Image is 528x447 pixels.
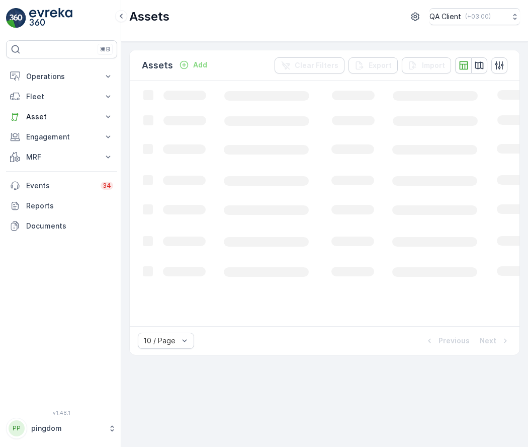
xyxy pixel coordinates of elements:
[142,58,173,72] p: Assets
[402,57,451,73] button: Import
[26,201,113,211] p: Reports
[275,57,344,73] button: Clear Filters
[6,87,117,107] button: Fleet
[6,107,117,127] button: Asset
[6,66,117,87] button: Operations
[29,8,72,28] img: logo_light-DOdMpM7g.png
[6,127,117,147] button: Engagement
[6,418,117,439] button: PPpingdom
[480,336,496,346] p: Next
[6,176,117,196] a: Events34
[100,45,110,53] p: ⌘B
[129,9,169,25] p: Assets
[429,8,520,25] button: QA Client(+03:00)
[348,57,398,73] button: Export
[103,182,111,190] p: 34
[6,147,117,167] button: MRF
[422,60,445,70] p: Import
[438,336,470,346] p: Previous
[6,216,117,236] a: Documents
[6,8,26,28] img: logo
[26,181,95,191] p: Events
[423,335,471,347] button: Previous
[175,59,211,71] button: Add
[429,12,461,22] p: QA Client
[6,410,117,416] span: v 1.48.1
[26,152,97,162] p: MRF
[295,60,338,70] p: Clear Filters
[465,13,491,21] p: ( +03:00 )
[26,71,97,82] p: Operations
[479,335,511,347] button: Next
[31,423,103,433] p: pingdom
[26,221,113,231] p: Documents
[369,60,392,70] p: Export
[26,92,97,102] p: Fleet
[193,60,207,70] p: Add
[26,132,97,142] p: Engagement
[9,420,25,436] div: PP
[26,112,97,122] p: Asset
[6,196,117,216] a: Reports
